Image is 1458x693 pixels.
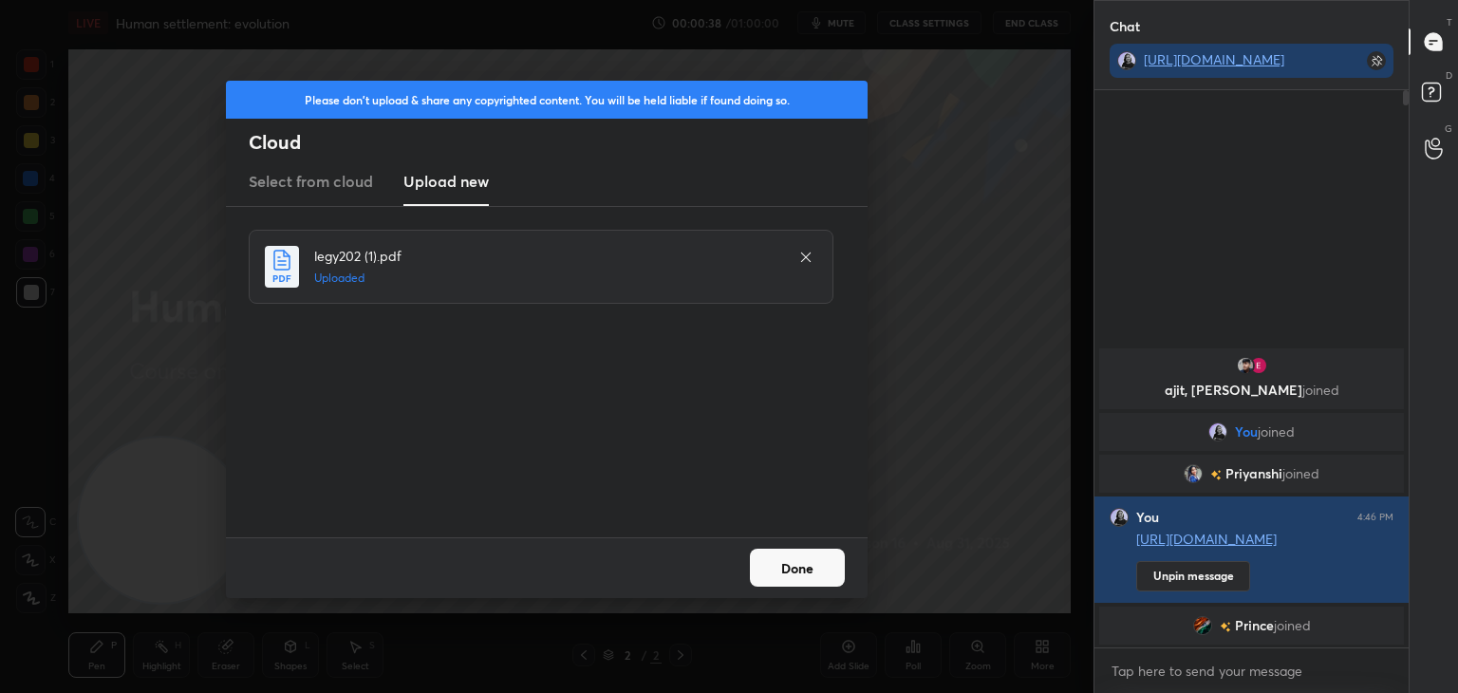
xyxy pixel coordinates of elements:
img: 12c0065bdc9e4e9c8598715cd3f101f2.png [1208,422,1227,441]
p: G [1445,122,1452,136]
span: joined [1282,466,1319,481]
a: [URL][DOMAIN_NAME] [1144,50,1284,68]
button: Unpin message [1136,561,1250,591]
img: e81320c335c0466ca1014353ff8c4838.jpg [1193,616,1212,635]
div: grid [1094,345,1409,648]
img: 12c0065bdc9e4e9c8598715cd3f101f2.png [1117,51,1136,70]
div: 4:46 PM [1357,512,1393,523]
span: You [1235,424,1258,440]
p: ajit, [PERSON_NAME] [1111,383,1393,398]
span: Priyanshi [1225,466,1282,481]
span: Prince [1235,618,1274,633]
span: joined [1302,381,1339,399]
p: T [1447,15,1452,29]
div: Please don't upload & share any copyrighted content. You will be held liable if found doing so. [226,81,868,119]
img: 5a87becc68bc4e4390065345615352a2.jpg [1184,464,1203,483]
h2: Cloud [249,130,868,155]
p: Chat [1094,1,1155,51]
button: Done [750,549,845,587]
h3: Upload new [403,170,489,193]
h6: You [1136,509,1159,526]
span: joined [1274,618,1311,633]
p: D [1446,68,1452,83]
img: 2e05e89bb6e74490954acd614d1afc26.jpg [1236,356,1255,375]
img: no-rating-badge.077c3623.svg [1210,470,1222,480]
img: 12c0065bdc9e4e9c8598715cd3f101f2.png [1110,508,1129,527]
img: 3 [1249,356,1268,375]
h5: Uploaded [314,270,779,287]
span: joined [1258,424,1295,440]
a: [URL][DOMAIN_NAME] [1136,530,1277,548]
img: no-rating-badge.077c3623.svg [1220,622,1231,632]
h4: legy202 (1).pdf [314,246,779,266]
